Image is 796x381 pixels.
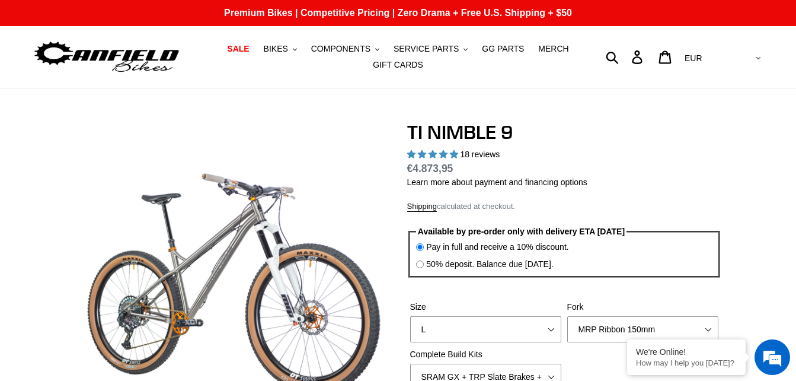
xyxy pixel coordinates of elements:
h1: TI NIMBLE 9 [407,121,721,144]
a: SALE [221,41,255,57]
button: SERVICE PARTS [388,41,474,57]
span: GIFT CARDS [373,60,423,70]
span: €4.873,95 [407,163,453,174]
span: MERCH [538,44,568,54]
a: Shipping [407,202,437,212]
span: 18 reviews [460,150,500,159]
span: 4.89 stars [407,150,461,159]
img: Canfield Bikes [33,39,181,76]
label: Pay in full and receive a 10% discount. [426,241,568,253]
span: SERVICE PARTS [394,44,459,54]
a: Learn more about payment and financing options [407,177,587,187]
a: GG PARTS [476,41,530,57]
button: BIKES [258,41,303,57]
span: BIKES [264,44,288,54]
div: calculated at checkout. [407,201,721,212]
div: We're Online! [636,347,737,357]
p: How may I help you today? [636,358,737,367]
a: GIFT CARDS [367,57,429,73]
label: Size [410,301,561,313]
span: GG PARTS [482,44,524,54]
label: Complete Build Kits [410,348,561,361]
label: Fork [567,301,718,313]
a: MERCH [532,41,574,57]
span: SALE [227,44,249,54]
span: COMPONENTS [311,44,370,54]
legend: Available by pre-order only with delivery ETA [DATE] [416,226,626,238]
button: COMPONENTS [305,41,385,57]
label: 50% deposit. Balance due [DATE]. [426,258,554,271]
